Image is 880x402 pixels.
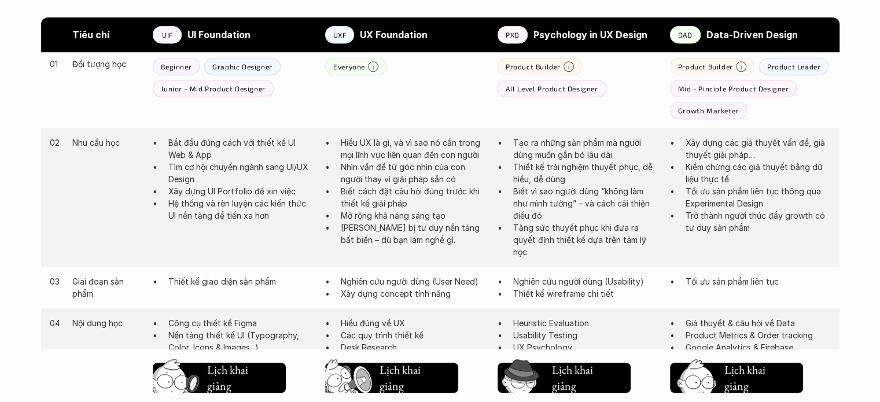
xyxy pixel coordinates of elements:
[686,209,831,234] p: Trở thành người thúc đẩy growth có tư duy sản phẩm
[678,31,693,39] p: DAD
[670,359,803,393] a: Lịch khai giảng
[168,197,314,222] p: Hệ thống và rèn luyện các kiến thức UI nền tảng để tiến xa hơn
[686,161,831,185] p: Kiểm chứng các giả thuyết bằng dữ liệu thực tế
[341,317,486,329] p: Hiểu đúng về UX
[513,317,658,329] p: Heuristic Evaluation
[513,222,658,258] p: Tăng sức thuyết phục khi đưa ra quyết định thiết kế dựa trên tâm lý học
[552,362,595,394] h5: Lịch khai giảng
[341,185,486,209] p: Biết cách đặt câu hỏi đúng trước khi thiết kế giải pháp
[72,58,141,70] p: Đối tượng học
[498,363,631,393] button: Lịch khai giảng
[513,161,658,185] p: Thiết kế trải nghiệm thuyết phục, dễ hiểu, dễ dùng
[161,62,192,71] p: Beginner
[168,329,314,353] p: Nền tảng thiết kế UI (Typography, Color, Icons & Images...)
[72,137,141,149] p: Nhu cầu học
[506,62,561,71] p: Product Builder
[513,329,658,341] p: Usability Testing
[360,29,428,40] strong: UX Foundation
[686,275,831,287] p: Tối ưu sản phẩm liên tục
[50,317,61,329] p: 04
[678,62,733,71] p: Product Builder
[380,362,422,394] h5: Lịch khai giảng
[168,137,314,161] p: Bắt đầu đúng cách với thiết kế UI Web & App
[678,106,739,115] p: Growth Marketer
[341,287,486,300] p: Xây dựng concept tính năng
[153,363,286,393] button: Lịch khai giảng
[50,58,61,70] p: 01
[341,341,486,353] p: Desk Research
[153,359,286,393] a: Lịch khai giảng
[686,137,831,161] p: Xây dựng các giả thuyết vấn đề, giả thuyết giải pháp…
[706,29,798,40] strong: Data-Driven Design
[533,29,647,40] strong: Psychology in UX Design
[161,84,265,93] p: Junior - Mid Product Designer
[162,31,173,39] p: UIF
[341,209,486,222] p: Mở rộng khả năng sáng tạo
[341,161,486,185] p: Nhìn vấn đề từ góc nhìn của con người thay vì giải pháp sẵn có
[513,137,658,161] p: Tạo ra những sản phẩm mà người dùng muốn gắn bó lâu dài
[341,329,486,341] p: Các quy trình thiết kế
[513,275,658,287] p: Nghiên cứu người dùng (Usability)
[498,359,631,393] a: Lịch khai giảng
[187,29,251,40] strong: UI Foundation
[686,185,831,209] p: Tối ưu sản phẩm liên tục thông qua Experimental Design
[333,62,365,71] p: Everyone
[513,185,658,222] p: Biết vì sao người dùng “không làm như mình tưởng” – và cách cải thiện điều đó.
[686,341,831,353] p: Google Analytics & Firebase
[325,359,458,393] a: Lịch khai giảng
[72,29,109,40] strong: Tiêu chí
[168,275,314,287] p: Thiết kế giao diện sản phẩm
[341,275,486,287] p: Nghiên cứu người dùng (User Need)
[207,362,250,394] h5: Lịch khai giảng
[513,287,658,300] p: Thiết kế wireframe chi tiết
[168,161,314,185] p: Tìm cơ hội chuyển ngành sang UI/UX Design
[506,84,598,93] p: All Level Product Designer
[72,317,141,329] p: Nội dung học
[325,363,458,393] button: Lịch khai giảng
[686,317,831,329] p: Giả thuyết & câu hỏi về Data
[50,275,61,287] p: 03
[506,31,520,39] p: PXD
[72,275,141,300] p: Giai đoạn sản phẩm
[341,137,486,161] p: Hiểu UX là gì, và vì sao nó cần trong mọi lĩnh vực liên quan đến con người
[333,31,347,39] p: UXF
[767,62,820,71] p: Product Leader
[686,329,831,341] p: Product Metrics & Order tracking
[513,341,658,353] p: UX Psychology
[341,222,486,246] p: [PERSON_NAME] bị tư duy nền tảng bất biến – dù bạn làm nghề gì.
[678,84,789,93] p: Mid - Pinciple Product Designer
[168,185,314,197] p: Xây dựng UI Portfolio để xin việc
[212,62,273,71] p: Graphic Designer
[670,363,803,393] button: Lịch khai giảng
[168,317,314,329] p: Công cụ thiết kế Figma
[724,362,767,394] h5: Lịch khai giảng
[50,137,61,149] p: 02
